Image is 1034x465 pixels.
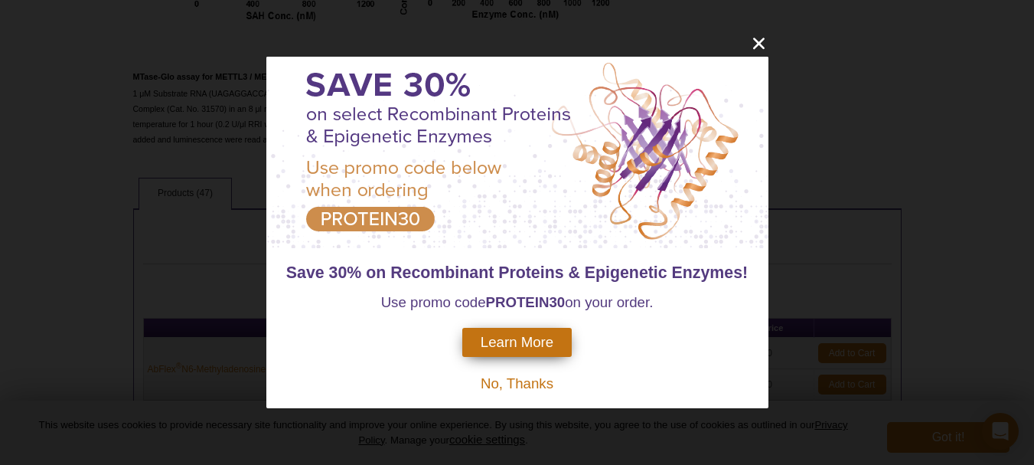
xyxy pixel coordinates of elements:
span: Use promo code on your order. [381,294,654,310]
button: close [749,34,768,53]
span: Save 30% on Recombinant Proteins & Epigenetic Enzymes! [286,264,748,282]
span: No, Thanks [481,375,553,391]
span: Learn More [481,334,553,351]
strong: PROTEIN30 [486,294,566,310]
